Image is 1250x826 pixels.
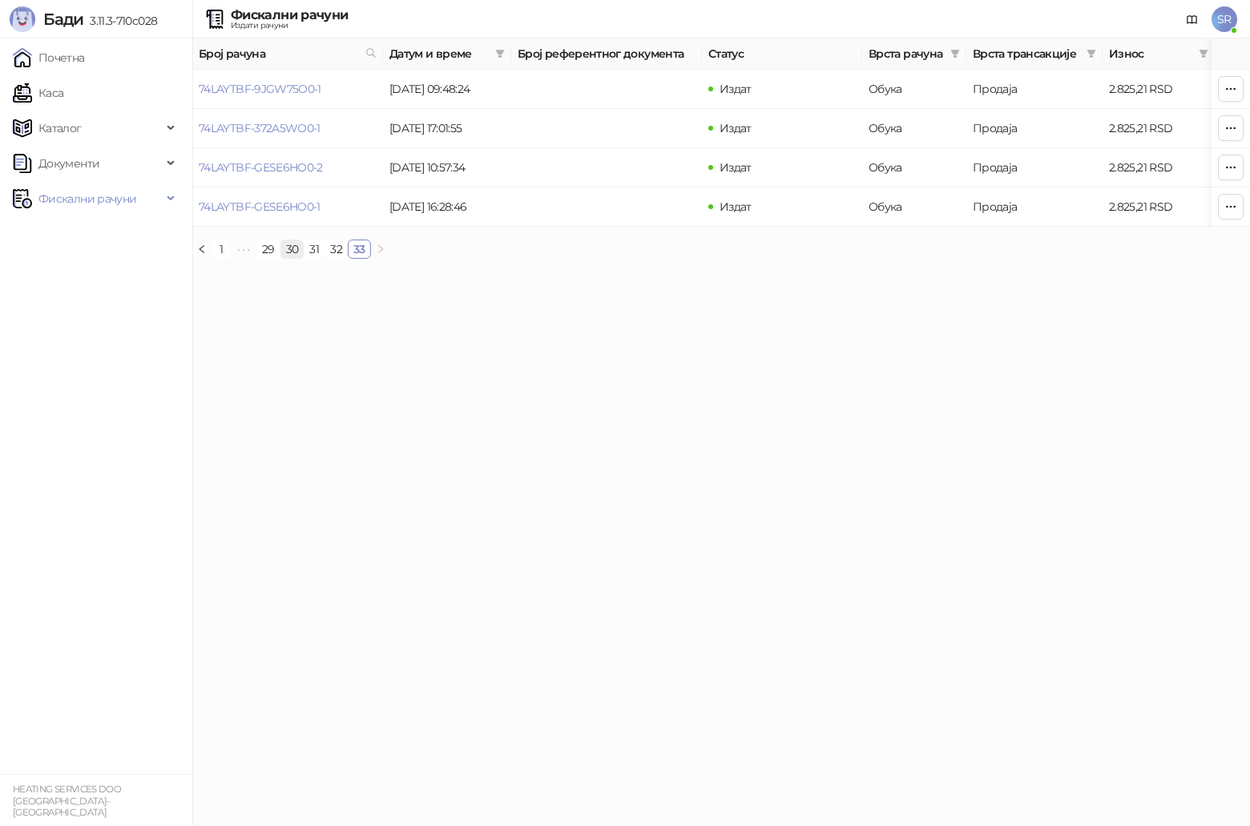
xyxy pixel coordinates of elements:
span: filter [1199,49,1208,58]
li: 33 [348,240,371,259]
span: filter [947,42,963,66]
td: [DATE] 09:48:24 [383,70,511,109]
th: Врста трансакције [966,38,1103,70]
td: Продаја [966,109,1103,148]
span: right [376,244,385,254]
a: 74LAYTBF-372A5WO0-1 [199,121,321,135]
span: filter [495,49,505,58]
a: Почетна [13,42,85,74]
span: Износ [1109,45,1192,62]
span: Врста рачуна [869,45,944,62]
span: Издат [720,82,752,96]
td: 2.825,21 RSD [1103,148,1215,187]
a: 29 [257,240,280,258]
span: left [197,244,207,254]
li: Претходна страна [192,240,212,259]
th: Број рачуна [192,38,383,70]
td: Обука [862,187,966,227]
td: 2.825,21 RSD [1103,187,1215,227]
a: Каса [13,77,63,109]
span: filter [492,42,508,66]
small: HEATING SERVICES DOO [GEOGRAPHIC_DATA]-[GEOGRAPHIC_DATA] [13,784,121,818]
a: 74LAYTBF-GESE6HO0-1 [199,199,321,214]
span: Фискални рачуни [38,183,136,215]
td: Продаја [966,187,1103,227]
span: Бади [43,10,83,29]
td: Продаја [966,148,1103,187]
span: Документи [38,147,99,179]
a: 32 [325,240,347,258]
td: Обука [862,70,966,109]
li: 32 [325,240,348,259]
span: Издат [720,199,752,214]
button: right [371,240,390,259]
li: Следећа страна [371,240,390,259]
td: 74LAYTBF-9JGW75O0-1 [192,70,383,109]
div: Фискални рачуни [231,9,348,22]
td: 74LAYTBF-GESE6HO0-1 [192,187,383,227]
a: 33 [349,240,370,258]
a: 1 [212,240,230,258]
span: Врста трансакције [973,45,1080,62]
img: Logo [10,6,35,32]
span: Датум и време [389,45,489,62]
li: 1 [212,240,231,259]
a: 30 [281,240,304,258]
a: 31 [304,240,324,258]
td: Продаја [966,70,1103,109]
td: Обука [862,109,966,148]
a: 74LAYTBF-GESE6HO0-2 [199,160,323,175]
div: Издати рачуни [231,22,348,30]
span: filter [950,49,960,58]
span: Издат [720,121,752,135]
td: 2.825,21 RSD [1103,70,1215,109]
button: left [192,240,212,259]
span: filter [1196,42,1212,66]
li: 30 [280,240,304,259]
td: 74LAYTBF-GESE6HO0-2 [192,148,383,187]
span: Издат [720,160,752,175]
th: Статус [702,38,862,70]
td: [DATE] 10:57:34 [383,148,511,187]
li: 29 [256,240,280,259]
span: Број рачуна [199,45,359,62]
th: Број референтног документа [511,38,702,70]
td: [DATE] 17:01:55 [383,109,511,148]
li: Претходних 5 Страна [231,240,256,259]
span: Каталог [38,112,82,144]
li: 31 [304,240,325,259]
a: 74LAYTBF-9JGW75O0-1 [199,82,321,96]
span: 3.11.3-710c028 [83,14,157,28]
a: Документација [1179,6,1205,32]
td: [DATE] 16:28:46 [383,187,511,227]
span: filter [1083,42,1099,66]
span: SR [1212,6,1237,32]
span: filter [1087,49,1096,58]
td: 74LAYTBF-372A5WO0-1 [192,109,383,148]
th: Врста рачуна [862,38,966,70]
span: ••• [231,240,256,259]
td: 2.825,21 RSD [1103,109,1215,148]
td: Обука [862,148,966,187]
